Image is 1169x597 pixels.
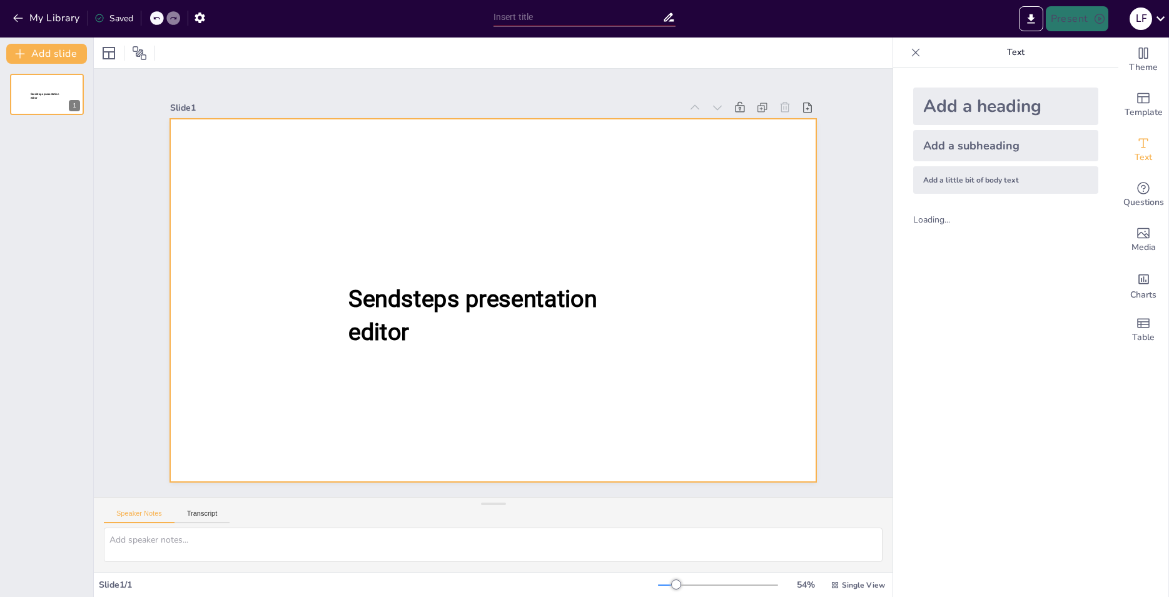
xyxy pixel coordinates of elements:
[1123,196,1164,209] span: Questions
[913,88,1098,125] div: Add a heading
[10,74,84,115] div: 1
[1125,106,1163,119] span: Template
[1135,151,1152,164] span: Text
[913,214,971,226] div: Loading...
[1130,6,1152,31] button: L F
[1118,173,1168,218] div: Get real-time input from your audience
[1118,308,1168,353] div: Add a table
[9,8,85,28] button: My Library
[104,509,175,523] button: Speaker Notes
[1131,241,1156,254] span: Media
[348,285,597,346] span: Sendsteps presentation editor
[1129,61,1158,74] span: Theme
[1046,6,1108,31] button: Present
[69,100,80,111] div: 1
[1118,38,1168,83] div: Change the overall theme
[170,102,681,114] div: Slide 1
[99,43,119,63] div: Layout
[175,509,230,523] button: Transcript
[1132,331,1155,344] span: Table
[913,130,1098,161] div: Add a subheading
[132,46,147,61] span: Position
[1118,263,1168,308] div: Add charts and graphs
[1118,83,1168,128] div: Add ready made slides
[99,579,658,591] div: Slide 1 / 1
[791,579,821,591] div: 54 %
[31,93,59,99] span: Sendsteps presentation editor
[6,44,87,64] button: Add slide
[1130,288,1156,302] span: Charts
[94,13,133,24] div: Saved
[842,580,885,590] span: Single View
[913,166,1098,194] div: Add a little bit of body text
[926,38,1106,68] p: Text
[1118,218,1168,263] div: Add images, graphics, shapes or video
[1019,6,1043,31] button: Export to PowerPoint
[1118,128,1168,173] div: Add text boxes
[1130,8,1152,30] div: L F
[493,8,663,26] input: Insert title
